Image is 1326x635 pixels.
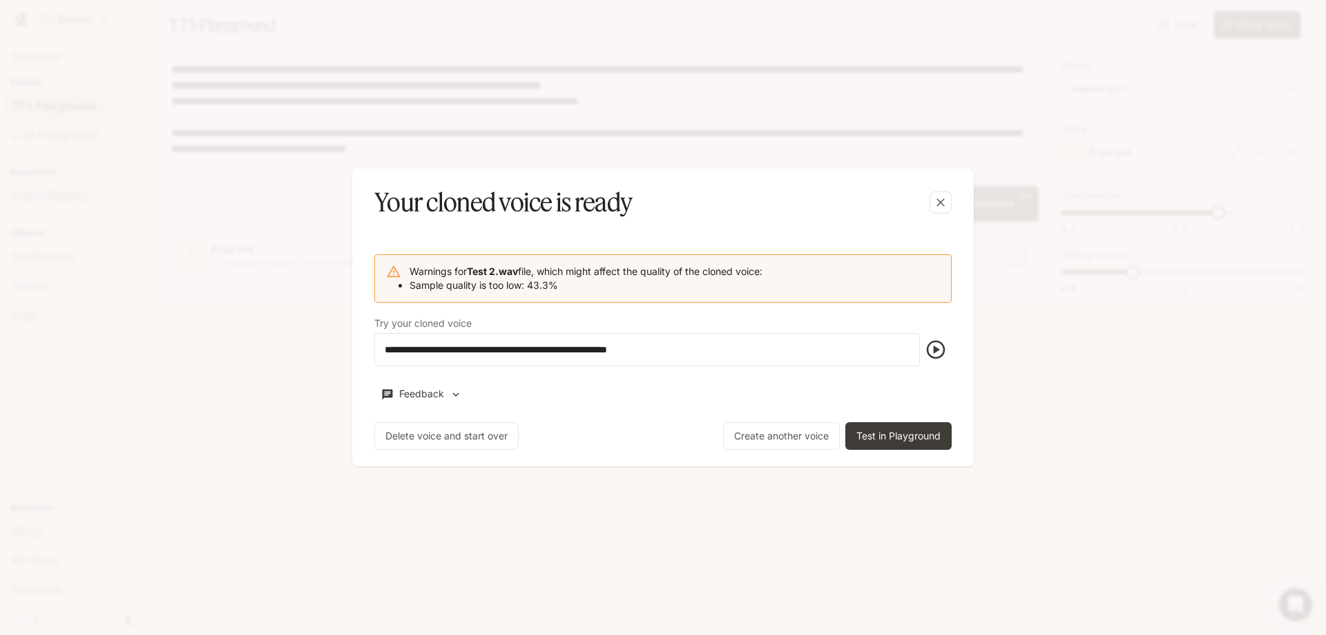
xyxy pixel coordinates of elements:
h5: Your cloned voice is ready [374,185,632,220]
button: Create another voice [723,422,840,450]
li: Sample quality is too low: 43.3% [410,278,762,292]
button: Feedback [374,383,468,406]
button: Delete voice and start over [374,422,519,450]
button: Test in Playground [845,422,952,450]
p: Try your cloned voice [374,319,472,328]
div: Warnings for file, which might affect the quality of the cloned voice: [410,259,762,298]
b: Test 2.wav [467,265,518,277]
